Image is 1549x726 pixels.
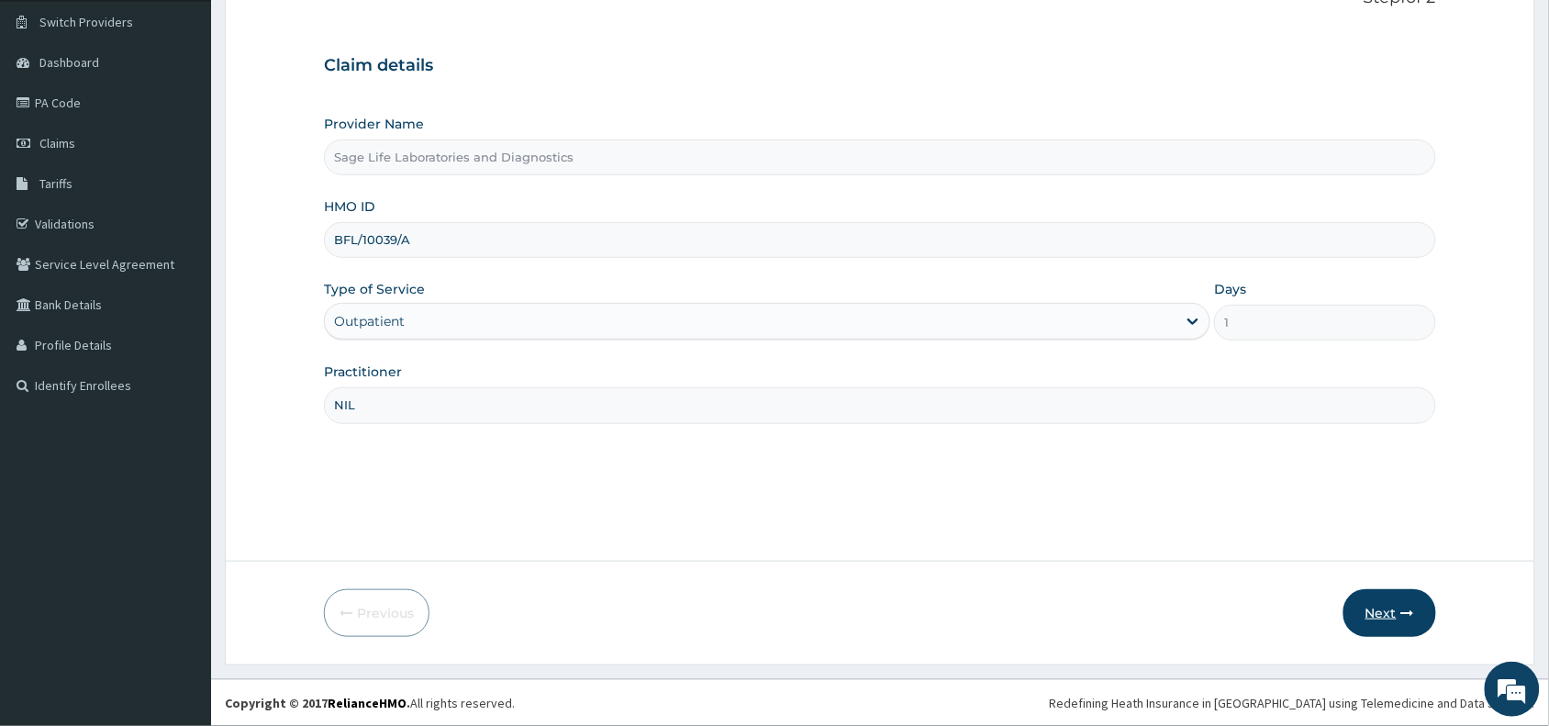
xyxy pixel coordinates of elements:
[106,231,253,417] span: We're online!
[324,363,402,381] label: Practitioner
[301,9,345,53] div: Minimize live chat window
[211,679,1549,726] footer: All rights reserved.
[39,54,99,71] span: Dashboard
[1343,589,1436,637] button: Next
[39,135,75,151] span: Claims
[328,695,407,711] a: RelianceHMO
[324,387,1436,423] input: Enter Name
[324,589,429,637] button: Previous
[1050,694,1535,712] div: Redefining Heath Insurance in [GEOGRAPHIC_DATA] using Telemedicine and Data Science!
[324,115,424,133] label: Provider Name
[1214,280,1246,298] label: Days
[324,197,375,216] label: HMO ID
[34,92,74,138] img: d_794563401_company_1708531726252_794563401
[39,14,133,30] span: Switch Providers
[324,222,1436,258] input: Enter HMO ID
[324,56,1436,76] h3: Claim details
[324,280,425,298] label: Type of Service
[39,175,72,192] span: Tariffs
[334,312,405,330] div: Outpatient
[9,501,350,565] textarea: Type your message and hit 'Enter'
[225,695,410,711] strong: Copyright © 2017 .
[95,103,308,127] div: Chat with us now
